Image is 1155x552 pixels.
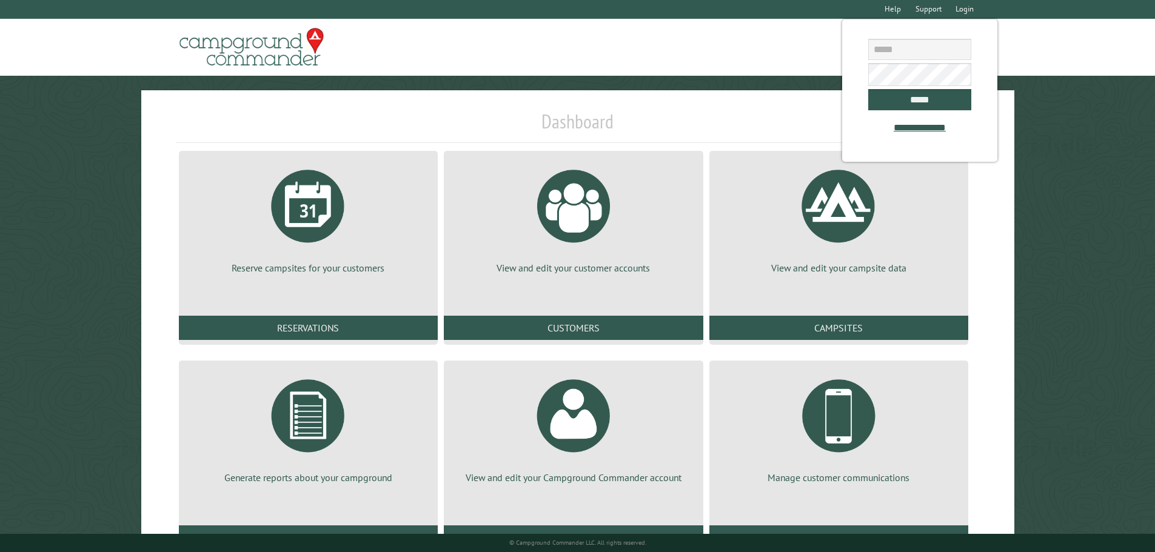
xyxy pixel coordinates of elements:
[176,110,980,143] h1: Dashboard
[193,261,423,274] p: Reserve campsites for your customers
[724,370,954,484] a: Manage customer communications
[193,471,423,484] p: Generate reports about your campground
[444,525,703,550] a: Account
[709,525,968,550] a: Communications
[179,525,438,550] a: Reports
[458,471,688,484] p: View and edit your Campground Commander account
[458,161,688,274] a: View and edit your customer accounts
[724,161,954,274] a: View and edit your campsite data
[509,539,646,547] small: © Campground Commander LLC. All rights reserved.
[709,316,968,340] a: Campsites
[193,370,423,484] a: Generate reports about your campground
[458,370,688,484] a: View and edit your Campground Commander account
[193,161,423,274] a: Reserve campsites for your customers
[176,24,327,71] img: Campground Commander
[179,316,438,340] a: Reservations
[444,316,703,340] a: Customers
[724,261,954,274] p: View and edit your campsite data
[724,471,954,484] p: Manage customer communications
[458,261,688,274] p: View and edit your customer accounts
